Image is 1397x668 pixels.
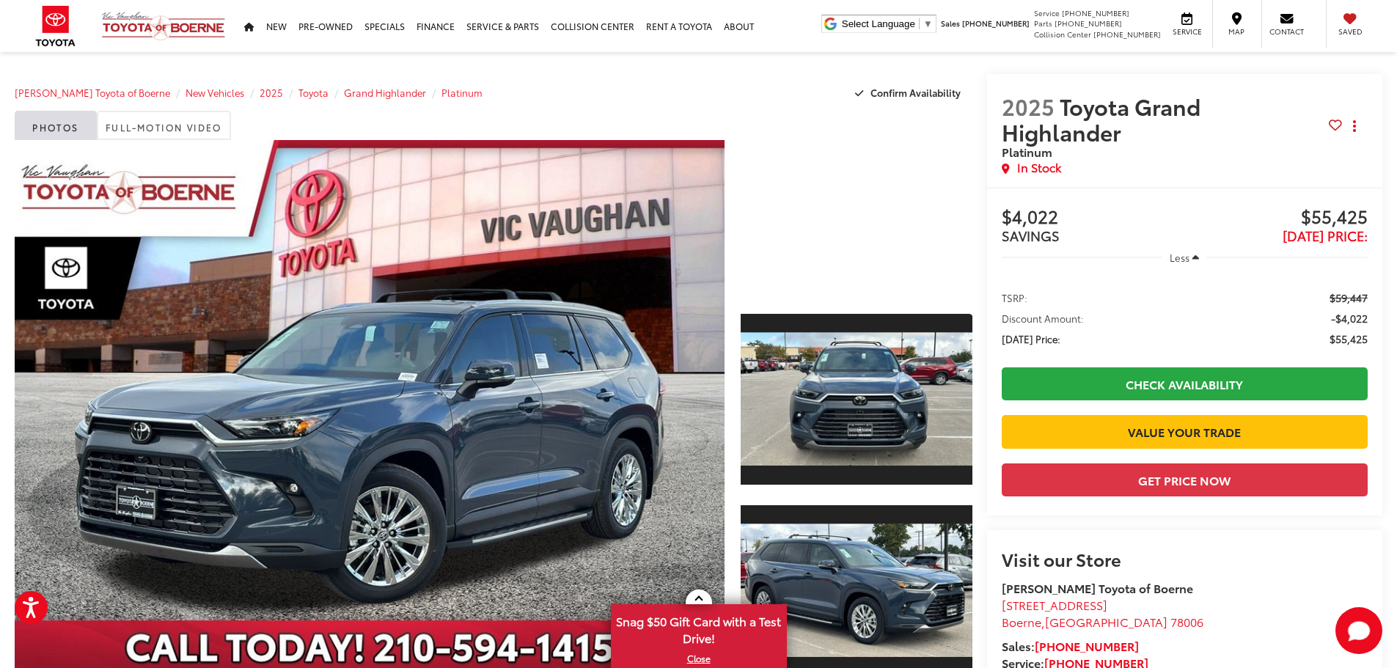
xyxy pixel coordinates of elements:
strong: Sales: [1002,637,1139,654]
span: [DATE] Price: [1283,226,1368,245]
span: ▼ [923,18,933,29]
a: Check Availability [1002,367,1368,400]
span: Less [1170,251,1189,264]
a: [PERSON_NAME] Toyota of Boerne [15,86,170,99]
span: Platinum [1002,143,1052,160]
h2: Visit our Store [1002,549,1368,568]
a: Value Your Trade [1002,415,1368,448]
span: Toyota Grand Highlander [1002,90,1200,147]
span: [PHONE_NUMBER] [962,18,1030,29]
span: Contact [1269,26,1304,37]
a: Grand Highlander [344,86,426,99]
button: Toggle Chat Window [1335,607,1382,654]
a: Full-Motion Video [97,111,231,140]
div: View Full-Motion Video [741,140,972,295]
span: [PHONE_NUMBER] [1055,18,1122,29]
span: [STREET_ADDRESS] [1002,596,1107,613]
button: Confirm Availability [847,80,972,106]
img: 2025 Toyota Grand Highlander Platinum [738,332,974,465]
span: dropdown dots [1353,120,1356,132]
a: Toyota [298,86,329,99]
a: Select Language​ [842,18,933,29]
img: Vic Vaughan Toyota of Boerne [101,11,226,41]
a: Expand Photo 1 [741,312,972,486]
span: ​ [919,18,920,29]
span: Select Language [842,18,915,29]
a: [STREET_ADDRESS] Boerne,[GEOGRAPHIC_DATA] 78006 [1002,596,1203,630]
span: Service [1034,7,1060,18]
span: Parts [1034,18,1052,29]
span: $55,425 [1330,331,1368,346]
span: [PHONE_NUMBER] [1062,7,1129,18]
span: Map [1220,26,1253,37]
span: In Stock [1017,159,1061,176]
span: -$4,022 [1331,311,1368,326]
span: 2025 [1002,90,1055,122]
span: Collision Center [1034,29,1091,40]
span: [PHONE_NUMBER] [1093,29,1161,40]
span: SAVINGS [1002,226,1060,245]
span: Snag $50 Gift Card with a Test Drive! [612,606,785,650]
button: Less [1162,244,1206,271]
span: TSRP: [1002,290,1027,305]
img: 2025 Toyota Grand Highlander Platinum [738,524,974,656]
button: Get Price Now [1002,463,1368,496]
a: [PHONE_NUMBER] [1035,637,1139,654]
strong: [PERSON_NAME] Toyota of Boerne [1002,579,1193,596]
span: [DATE] Price: [1002,331,1060,346]
span: $55,425 [1184,207,1368,229]
span: Discount Amount: [1002,311,1084,326]
a: 2025 [260,86,283,99]
span: Service [1170,26,1203,37]
a: Platinum [441,86,483,99]
span: Saved [1334,26,1366,37]
span: $4,022 [1002,207,1185,229]
span: Confirm Availability [870,86,961,99]
span: 78006 [1170,613,1203,630]
span: Sales [941,18,960,29]
a: New Vehicles [186,86,244,99]
span: [GEOGRAPHIC_DATA] [1045,613,1167,630]
button: Actions [1342,114,1368,139]
a: Photos [15,111,97,140]
span: Boerne [1002,613,1041,630]
span: $59,447 [1330,290,1368,305]
span: , [1002,613,1203,630]
svg: Start Chat [1335,607,1382,654]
